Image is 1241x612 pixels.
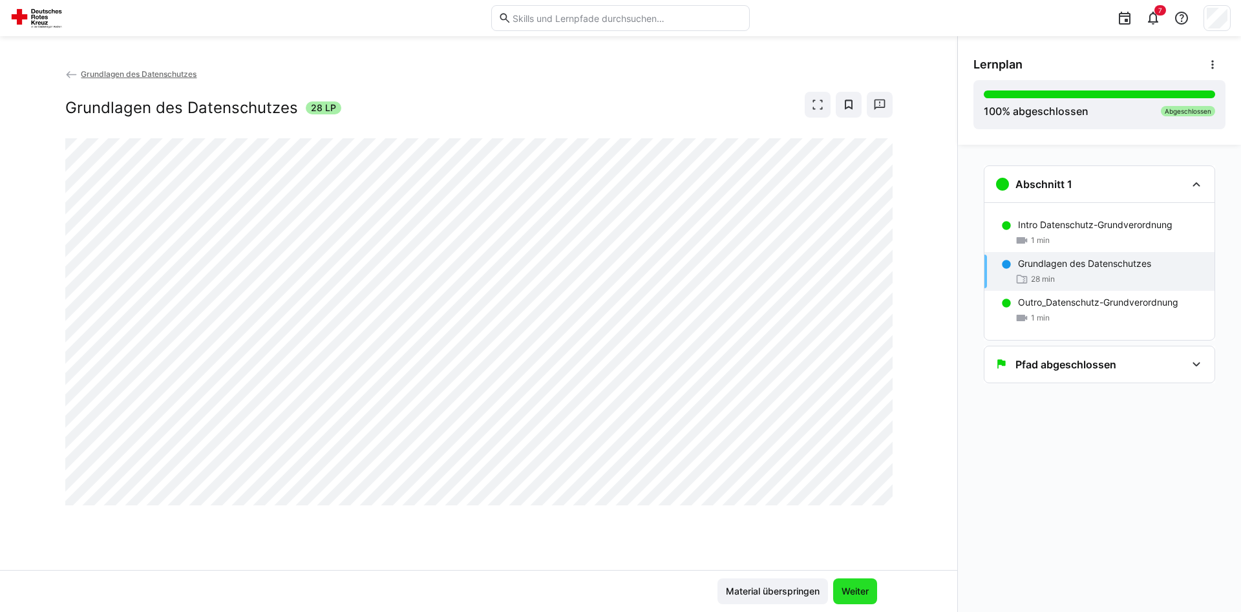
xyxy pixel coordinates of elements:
[1018,296,1178,309] p: Outro_Datenschutz-Grundverordnung
[1031,235,1050,246] span: 1 min
[1015,358,1116,371] h3: Pfad abgeschlossen
[984,105,1002,118] span: 100
[724,585,822,598] span: Material überspringen
[511,12,743,24] input: Skills und Lernpfade durchsuchen…
[81,69,196,79] span: Grundlagen des Datenschutzes
[1031,274,1055,284] span: 28 min
[1015,178,1072,191] h3: Abschnitt 1
[833,578,877,604] button: Weiter
[973,58,1023,72] span: Lernplan
[1031,313,1050,323] span: 1 min
[1158,6,1162,14] span: 7
[1161,106,1215,116] div: Abgeschlossen
[984,103,1088,119] div: % abgeschlossen
[840,585,871,598] span: Weiter
[311,101,336,114] span: 28 LP
[1018,218,1172,231] p: Intro Datenschutz-Grundverordnung
[717,578,828,604] button: Material überspringen
[1018,257,1151,270] p: Grundlagen des Datenschutzes
[65,98,298,118] h2: Grundlagen des Datenschutzes
[65,69,197,79] a: Grundlagen des Datenschutzes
